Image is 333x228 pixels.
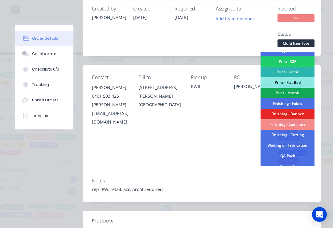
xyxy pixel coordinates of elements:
span: Multi Item Jobs [277,39,314,47]
button: Add team member [212,14,258,22]
div: RWR [191,83,224,90]
button: Multi Item Jobs [277,39,314,49]
button: Order details [15,31,73,46]
div: Required [175,6,208,12]
div: Waiting on Fabrication [261,140,314,151]
div: [PERSON_NAME] [92,83,129,92]
div: Order details [32,36,58,41]
button: Tracking [15,77,73,92]
div: Finishing - Banner [261,109,314,119]
div: Checklists 0/0 [32,67,59,72]
div: Dispatch [261,161,314,172]
div: Print - Flat Bed [261,77,314,88]
button: Linked Orders [15,92,73,108]
div: Finishing - Fabric [261,98,314,109]
div: Finishing - Cutting [261,130,314,140]
div: Created by [92,6,126,12]
div: [STREET_ADDRESS][PERSON_NAME][GEOGRAPHIC_DATA] [138,83,181,109]
div: Tracking [32,82,49,88]
div: [STREET_ADDRESS][PERSON_NAME] [138,83,181,100]
div: [PERSON_NAME] [92,14,126,21]
div: Created [133,6,167,12]
div: [PERSON_NAME][EMAIL_ADDRESS][DOMAIN_NAME] [92,100,129,126]
div: 0401 503 425 [92,92,129,100]
div: Timeline [32,113,48,118]
div: QA-Pack [261,151,314,161]
span: [DATE] [133,14,147,20]
span: [DATE] [175,14,188,20]
div: Open Intercom Messenger [312,207,327,222]
div: Finishing - Laminate [261,119,314,130]
div: Pick up [191,75,224,80]
div: Status [277,31,324,37]
div: Notes [92,178,311,184]
div: [PERSON_NAME]0401 503 425[PERSON_NAME][EMAIL_ADDRESS][DOMAIN_NAME] [92,83,129,126]
span: No [277,14,314,22]
div: Linked Orders [32,97,59,103]
div: Bill to [138,75,181,80]
div: rep- PW, retail, acc, proof required [92,186,311,193]
div: Products [92,217,113,225]
div: Contact [92,75,129,80]
div: Assigned to [216,6,277,12]
div: Invoiced [277,6,324,12]
button: Add team member [216,14,258,22]
div: PO [234,75,269,80]
button: Collaborate [15,46,73,62]
div: Print - Mutoh [261,88,314,98]
div: Collaborate [32,51,56,57]
div: [PERSON_NAME] [234,83,269,92]
button: Timeline [15,108,73,123]
div: Print - Fabric [261,67,314,77]
button: Checklists 0/0 [15,62,73,77]
div: Print- R2R [261,56,314,67]
div: [GEOGRAPHIC_DATA] [138,100,181,109]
